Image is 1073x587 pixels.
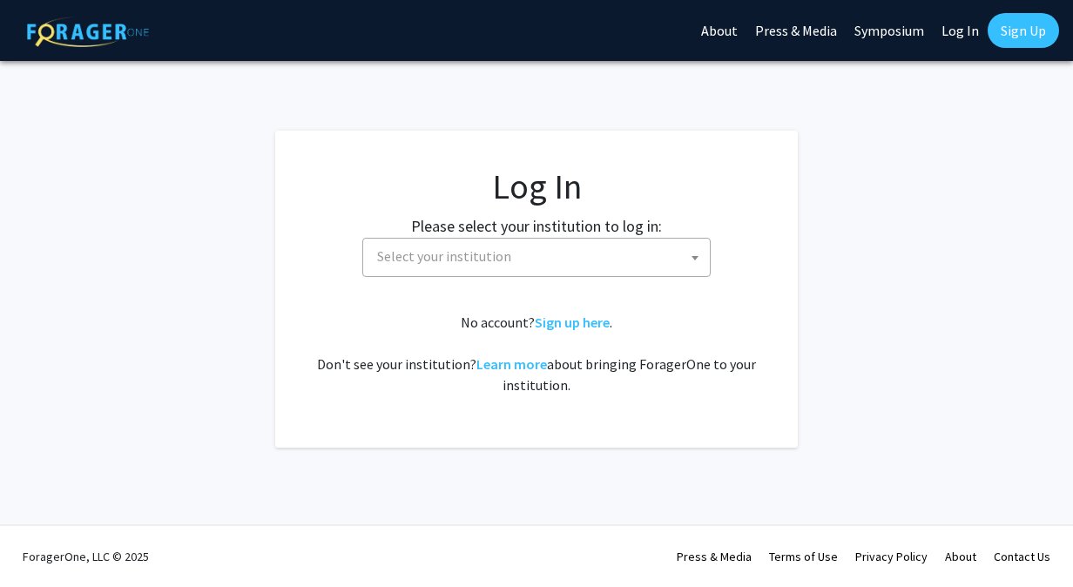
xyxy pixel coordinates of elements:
[988,13,1059,48] a: Sign Up
[362,238,711,277] span: Select your institution
[994,549,1050,564] a: Contact Us
[677,549,752,564] a: Press & Media
[411,214,662,238] label: Please select your institution to log in:
[27,17,149,47] img: ForagerOne Logo
[855,549,928,564] a: Privacy Policy
[310,312,763,395] div: No account? . Don't see your institution? about bringing ForagerOne to your institution.
[535,314,610,331] a: Sign up here
[310,165,763,207] h1: Log In
[370,239,710,274] span: Select your institution
[377,247,511,265] span: Select your institution
[23,526,149,587] div: ForagerOne, LLC © 2025
[945,549,976,564] a: About
[13,509,74,574] iframe: Chat
[769,549,838,564] a: Terms of Use
[476,355,547,373] a: Learn more about bringing ForagerOne to your institution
